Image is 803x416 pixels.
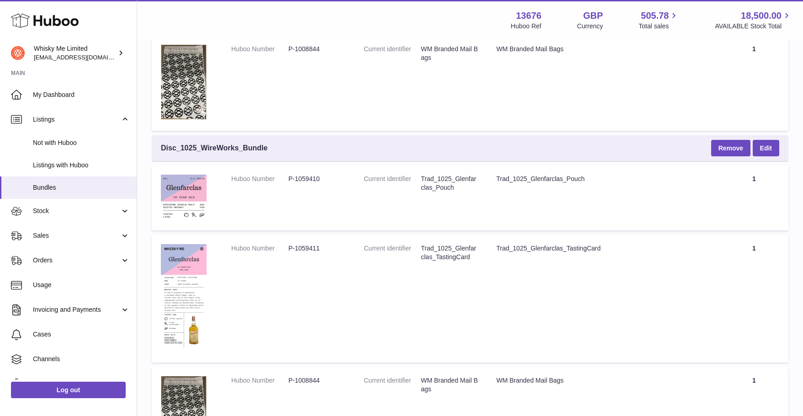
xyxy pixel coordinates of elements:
dd: WM Branded Mail Bags [421,376,478,394]
div: WM Branded Mail Bags [496,376,711,385]
span: Channels [33,355,130,363]
dd: Trad_1025_Glenfarclas_TastingCard [421,244,478,261]
span: Bundles [33,183,130,192]
span: Stock [33,207,120,215]
span: Cases [33,330,130,339]
img: Trad_1025_Glenfarclas_Pouch [161,175,207,219]
td: 1 [720,165,788,230]
dt: Huboo Number [231,376,288,385]
div: Trad_1025_Glenfarclas_TastingCard [496,244,711,253]
span: Usage [33,281,130,289]
span: Disc_1025_WireWorks_Bundle [161,143,267,153]
span: Orders [33,256,120,265]
span: Listings with Huboo [33,161,130,170]
a: Edit [753,140,779,156]
img: Trad_1025_Glenfarclas_TastingCard [161,244,207,351]
dt: Huboo Number [231,45,288,53]
span: [EMAIL_ADDRESS][DOMAIN_NAME] [34,53,134,61]
dd: P-1059411 [288,244,346,253]
span: Total sales [638,22,679,31]
img: orders@whiskyshop.com [11,46,25,60]
strong: 13676 [516,10,542,22]
span: Not with Huboo [33,139,130,147]
dd: P-1008844 [288,45,346,53]
dt: Current identifier [364,45,421,62]
span: Sales [33,231,120,240]
td: 1 [720,235,788,363]
a: 505.78 Total sales [638,10,679,31]
div: Trad_1025_Glenfarclas_Pouch [496,175,711,183]
dt: Huboo Number [231,175,288,183]
dt: Huboo Number [231,244,288,253]
button: Remove [711,140,750,156]
a: 18,500.00 AVAILABLE Stock Total [715,10,792,31]
div: Whisky Me Limited [34,44,116,62]
dd: P-1059410 [288,175,346,183]
strong: GBP [583,10,603,22]
a: Log out [11,382,126,398]
span: Invoicing and Payments [33,305,120,314]
dt: Current identifier [364,244,421,261]
div: Huboo Ref [511,22,542,31]
div: Currency [577,22,603,31]
span: Listings [33,115,120,124]
span: AVAILABLE Stock Total [715,22,792,31]
div: WM Branded Mail Bags [496,45,711,53]
td: 1 [720,36,788,131]
img: WM Branded Mail Bags [161,45,207,120]
dd: WM Branded Mail Bags [421,45,478,62]
span: 18,500.00 [741,10,782,22]
span: 505.78 [641,10,669,22]
dd: Trad_1025_Glenfarclas_Pouch [421,175,478,192]
dt: Current identifier [364,175,421,192]
dd: P-1008844 [288,376,346,385]
span: My Dashboard [33,91,130,99]
dt: Current identifier [364,376,421,394]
